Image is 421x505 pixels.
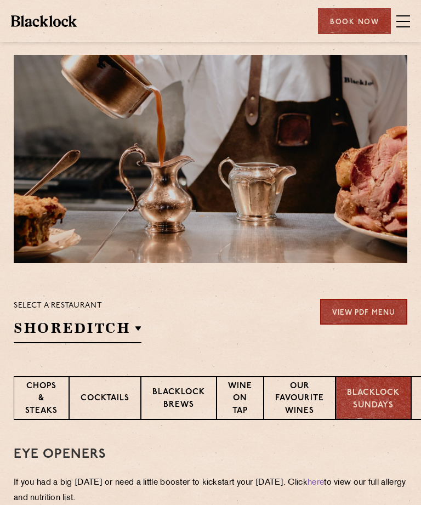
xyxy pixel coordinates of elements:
[347,387,400,412] p: Blacklock Sundays
[25,381,58,419] p: Chops & Steaks
[152,387,205,412] p: Blacklock Brews
[308,479,324,487] a: here
[320,299,407,325] a: View PDF Menu
[14,319,141,343] h2: Shoreditch
[14,447,407,462] h3: Eye openers
[14,299,141,313] p: Select a restaurant
[11,15,77,26] img: BL_Textured_Logo-footer-cropped.svg
[318,8,391,34] div: Book Now
[275,381,324,419] p: Our favourite wines
[81,393,129,406] p: Cocktails
[228,381,252,419] p: Wine on Tap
